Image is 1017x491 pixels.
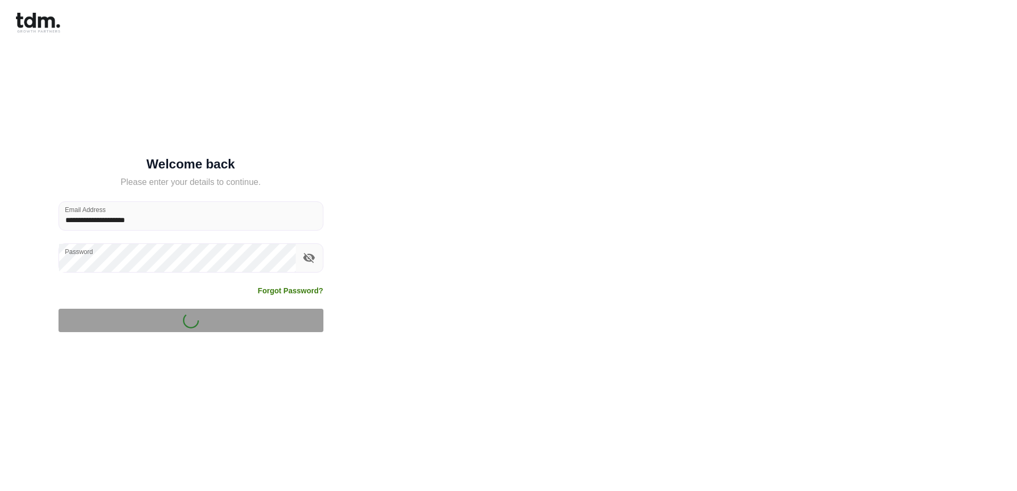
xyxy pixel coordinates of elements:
[59,159,323,170] h5: Welcome back
[258,285,323,296] a: Forgot Password?
[65,205,106,214] label: Email Address
[59,176,323,189] h5: Please enter your details to continue.
[300,249,318,267] button: toggle password visibility
[65,247,93,256] label: Password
